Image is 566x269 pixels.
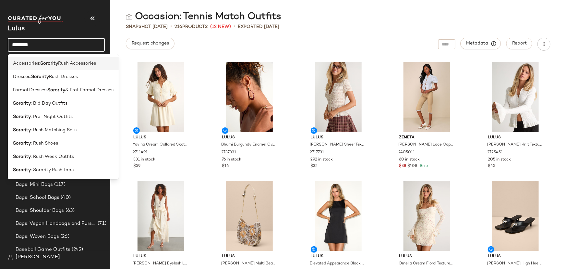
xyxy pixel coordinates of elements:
span: 2737331 [221,150,236,156]
span: : Rush Matching Sets [31,127,77,134]
b: Sorority [47,87,65,94]
b: Sorority [13,127,31,134]
span: Lulus [222,135,277,141]
span: $59 [133,163,140,169]
img: 2717731_01_hero_2025-08-21.jpg [306,62,371,132]
span: : Rush Shoes [31,140,58,147]
span: Accessories: [13,60,40,67]
span: Zemeta [399,135,454,141]
span: Metadata [466,41,496,46]
span: 2405011 [399,150,415,156]
span: [PERSON_NAME] Sheer Textured Button-Front Top [310,142,365,148]
img: svg%3e [8,255,13,260]
b: Sorority [31,73,49,80]
span: : Bid Day Outfits [31,100,67,107]
img: 2710091_05_side_2025-07-29.jpg [217,181,282,251]
span: Current Company Name [8,25,25,32]
span: [PERSON_NAME] Lace Capri Pants [399,142,454,148]
span: (12 New) [210,23,231,30]
img: 2711491_01_hero_2025-08-27.jpg [128,62,194,132]
div: Products [175,23,208,30]
span: Bags: Mini Bags [16,181,53,188]
span: [PERSON_NAME] Multi Beaded Sequin Shoulder Bag [221,261,276,267]
span: Bags: School Bags [16,194,59,201]
span: 2725451 [487,150,503,156]
span: Request changes [131,41,169,46]
span: • [170,23,172,31]
b: Sorority [40,60,58,67]
span: Sale [419,164,428,168]
span: [PERSON_NAME] High Heel Thong Slide Sandals [487,261,542,267]
span: $108 [408,163,417,169]
span: Lulus [488,135,543,141]
span: : Pref Night Outfits [31,113,73,120]
span: $38 [399,163,406,169]
span: (242) [70,246,83,253]
img: 2733751_02_front_2025-08-21.jpg [306,181,371,251]
span: Lulus [311,135,366,141]
span: [PERSON_NAME] Knit Textured Cardigan Sweater Top [487,142,542,148]
span: : Sorority Rush Tops [31,167,74,173]
img: 2701091_02_front_2025-08-15.jpg [483,181,548,251]
span: 331 in stock [133,157,155,163]
img: 2711071_01_hero_2025-08-18.jpg [394,181,460,251]
span: • [234,23,235,31]
button: Metadata [461,38,501,49]
b: Sorority [13,167,31,173]
p: Exported [DATE] [238,23,279,30]
span: Dresses: [13,73,31,80]
span: 216 [175,24,182,29]
span: Formal Dresses: [13,87,47,94]
span: $35 [311,163,318,169]
b: Sorority [13,100,31,107]
span: Snapshot [DATE] [126,23,168,30]
span: $16 [222,163,229,169]
img: 2725451_01_hero_2025-08-13.jpg [483,62,548,132]
span: Lulus [311,254,366,260]
img: 2699171_02_fullbody_2025-07-31.jpg [128,181,194,251]
span: Rush Dresses [49,73,78,80]
span: 60 in stock [399,157,420,163]
span: (26) [59,233,69,240]
span: 205 in stock [488,157,511,163]
span: Bags: Shoulder Bags [16,207,64,214]
span: Bags: Vegan Handbags and Purses [16,220,96,227]
span: 292 in stock [311,157,333,163]
span: Lulus [399,254,454,260]
span: (63) [64,207,75,214]
span: Baseball Game Outfits [16,246,70,253]
b: Sorority [13,153,31,160]
button: Report [506,38,532,49]
span: Lulus [133,135,188,141]
span: Bags: Woven Bags [16,233,59,240]
span: Lulus [488,254,543,260]
span: Lulus [133,254,188,260]
b: Sorority [13,113,31,120]
span: [PERSON_NAME] [16,253,60,261]
b: Sorority [13,140,31,147]
div: Occasion: Tennis Match Outfits [126,10,281,23]
span: (40) [59,194,71,201]
span: 76 in stock [222,157,241,163]
img: 2737331_01_OM_2025-08-26.jpg [217,62,282,132]
button: Request changes [126,38,175,49]
img: cfy_white_logo.C9jOOHJF.svg [8,15,63,24]
span: 2717731 [310,150,324,156]
span: $45 [488,163,495,169]
span: [PERSON_NAME] Eyelash Lace High-Rise Maxi Skirt [133,261,188,267]
span: : Rush Week Outfits [31,153,74,160]
span: Yavina Cream Collared Skater Sweater Mini Dress [133,142,188,148]
span: Elevated Appearance Black Satin Open Back Mini Dress [310,261,365,267]
span: Bhumi Burgundy Enamel Oval Drop Earrings [221,142,276,148]
span: Rush Accessories [58,60,96,67]
span: Ornella Cream Floral Textured Long Sleeve Mini Dress [399,261,454,267]
span: Report [512,41,527,46]
span: (117) [53,181,66,188]
span: 2711491 [133,150,148,156]
img: svg%3e [126,14,132,20]
span: & Frat Formal Dresses [65,87,114,94]
img: 11764121_2405011.jpg [394,62,460,132]
span: Lulus [222,254,277,260]
span: (71) [96,220,106,227]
